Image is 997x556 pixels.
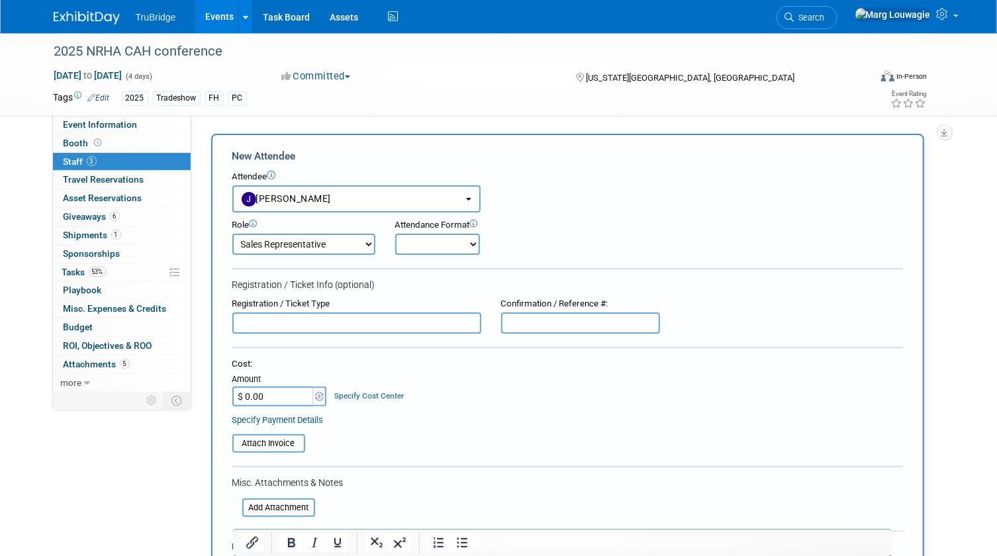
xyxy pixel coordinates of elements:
[54,11,120,24] img: ExhibitDay
[53,318,191,336] a: Budget
[64,174,144,185] span: Travel Reservations
[64,156,97,167] span: Staff
[794,13,825,23] span: Search
[53,281,191,299] a: Playbook
[891,91,927,97] div: Event Rating
[232,541,893,553] div: Notes
[64,322,93,332] span: Budget
[64,193,142,203] span: Asset Reservations
[232,219,375,232] div: Role
[277,69,356,83] button: Committed
[798,69,927,89] div: Event Format
[881,71,894,81] img: Format-Inperson.png
[232,373,328,387] div: Amount
[64,138,105,148] span: Booth
[62,267,107,277] span: Tasks
[242,193,332,204] span: [PERSON_NAME]
[110,211,120,221] span: 6
[855,7,931,22] img: Marg Louwagie
[111,230,121,240] span: 1
[53,300,191,318] a: Misc. Expenses & Credits
[53,374,191,392] a: more
[64,211,120,222] span: Giveaways
[53,226,191,244] a: Shipments1
[53,245,191,263] a: Sponsorships
[64,230,121,240] span: Shipments
[64,285,102,295] span: Playbook
[141,392,164,409] td: Personalize Event Tab Strip
[232,185,481,212] button: [PERSON_NAME]
[228,91,247,105] div: PC
[120,359,130,369] span: 5
[54,69,123,81] span: [DATE] [DATE]
[64,119,138,130] span: Event Information
[88,93,110,103] a: Edit
[136,12,176,23] span: TruBridge
[232,358,903,371] div: Cost:
[64,248,120,259] span: Sponsorships
[7,5,651,19] body: Rich Text Area. Press ALT-0 for help.
[232,149,903,163] div: New Attendee
[82,70,95,81] span: to
[53,116,191,134] a: Event Information
[205,91,224,105] div: FH
[586,73,794,83] span: [US_STATE][GEOGRAPHIC_DATA], [GEOGRAPHIC_DATA]
[896,71,927,81] div: In-Person
[87,156,97,166] span: 3
[53,153,191,171] a: Staff3
[334,391,404,400] a: Specify Cost Center
[501,298,660,310] div: Confirmation / Reference #:
[777,6,837,29] a: Search
[53,134,191,152] a: Booth
[232,298,481,310] div: Registration / Ticket Type
[89,267,107,277] span: 53%
[53,189,191,207] a: Asset Reservations
[232,171,903,183] div: Attendee
[64,359,130,369] span: Attachments
[53,208,191,226] a: Giveaways6
[395,219,548,232] div: Attendance Format
[50,40,853,64] div: 2025 NRHA CAH conference
[64,303,167,314] span: Misc. Expenses & Credits
[53,171,191,189] a: Travel Reservations
[232,476,903,489] div: Misc. Attachments & Notes
[153,91,201,105] div: Tradeshow
[54,91,110,106] td: Tags
[232,415,324,425] a: Specify Payment Details
[53,337,191,355] a: ROI, Objectives & ROO
[53,355,191,373] a: Attachments5
[125,72,153,81] span: (4 days)
[92,138,105,148] span: Booth not reserved yet
[122,91,148,105] div: 2025
[164,392,191,409] td: Toggle Event Tabs
[53,263,191,281] a: Tasks53%
[61,377,82,388] span: more
[232,278,903,291] div: Registration / Ticket Info (optional)
[64,340,152,351] span: ROI, Objectives & ROO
